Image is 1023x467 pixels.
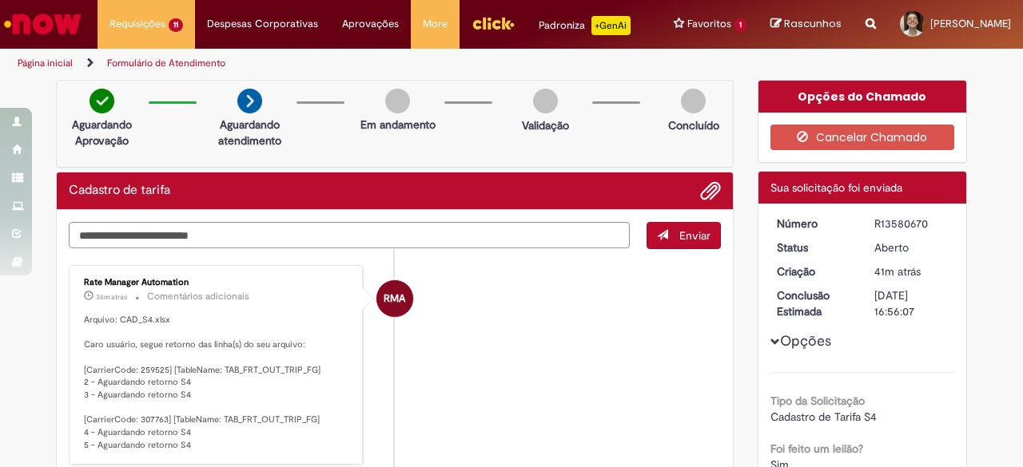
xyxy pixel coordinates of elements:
[237,89,262,113] img: arrow-next.png
[107,57,225,69] a: Formulário de Atendimento
[69,222,630,248] textarea: Digite sua mensagem aqui...
[770,394,865,408] b: Tipo da Solicitação
[90,89,114,113] img: check-circle-green.png
[522,117,569,133] p: Validação
[342,16,399,32] span: Aprovações
[533,89,558,113] img: img-circle-grey.png
[874,287,949,319] div: [DATE] 16:56:07
[874,263,949,279] div: 30/09/2025 10:56:03
[758,81,967,113] div: Opções do Chamado
[770,441,863,456] b: Foi feito um leilão?
[700,180,721,201] button: Adicionar anexos
[679,228,711,243] span: Enviar
[770,125,955,150] button: Cancelar Chamado
[84,278,350,287] div: Rate Manager Automation
[423,16,448,32] span: More
[384,279,405,318] span: RMA
[770,17,842,32] a: Rascunhos
[472,11,515,35] img: click_logo_yellow_360x200.png
[765,287,863,319] dt: Conclusão Estimada
[765,239,863,255] dt: Status
[96,292,127,302] span: 36m atrás
[211,117,289,148] p: Aguardando atendimento
[169,18,183,32] span: 11
[69,184,170,198] h2: Cadastro de tarifa Histórico de tíquete
[668,117,719,133] p: Concluído
[385,89,410,113] img: img-circle-grey.png
[376,280,413,317] div: Rate Manager Automation
[591,16,631,35] p: +GenAi
[147,290,249,303] small: Comentários adicionais
[930,17,1011,30] span: [PERSON_NAME]
[874,216,949,232] div: R13580670
[765,263,863,279] dt: Criação
[647,222,721,249] button: Enviar
[765,216,863,232] dt: Número
[109,16,165,32] span: Requisições
[874,264,921,279] span: 41m atrás
[539,16,631,35] div: Padroniza
[18,57,73,69] a: Página inicial
[2,8,84,40] img: ServiceNow
[734,18,746,32] span: 1
[784,16,842,31] span: Rascunhos
[681,89,706,113] img: img-circle-grey.png
[770,180,902,195] span: Sua solicitação foi enviada
[207,16,318,32] span: Despesas Corporativas
[874,239,949,255] div: Aberto
[63,117,141,148] p: Aguardando Aprovação
[687,16,731,32] span: Favoritos
[84,314,350,452] p: Arquivo: CAD_S4.xlsx Caro usuário, segue retorno das linha(s) do seu arquivo: [CarrierCode: 25952...
[874,264,921,279] time: 30/09/2025 10:56:03
[360,117,436,133] p: Em andamento
[770,410,877,424] span: Cadastro de Tarifa S4
[12,49,670,78] ul: Trilhas de página
[96,292,127,302] time: 30/09/2025 11:00:37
